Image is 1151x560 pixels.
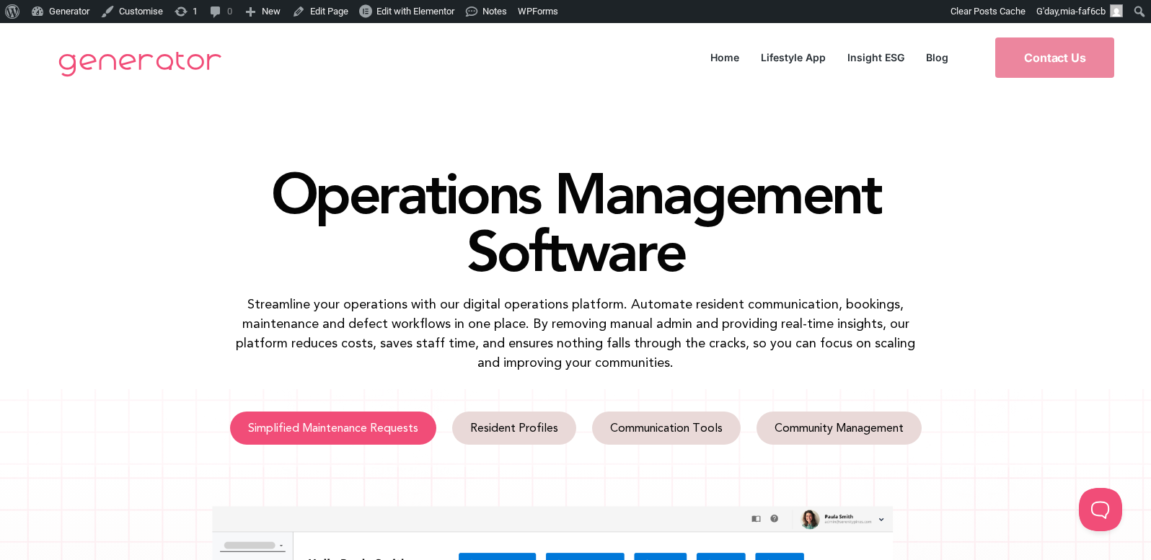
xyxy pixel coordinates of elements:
[1079,488,1122,531] iframe: Toggle Customer Support
[376,6,454,17] span: Edit with Elementor
[164,164,987,280] h1: Operations Management Software
[610,422,723,434] span: Communication Tools
[592,412,741,445] a: Communication Tools
[1060,6,1106,17] span: mia-faf6cb
[470,422,558,434] span: Resident Profiles
[452,412,576,445] a: Resident Profiles
[757,412,922,445] a: Community Management
[700,48,750,67] a: Home
[248,422,418,434] span: Simplified Maintenance Requests
[775,422,904,434] span: Community Management
[230,412,436,445] a: Simplified Maintenance Requests
[915,48,959,67] a: Blog
[700,48,959,67] nav: Menu
[837,48,915,67] a: Insight ESG
[1024,52,1085,63] span: Contact Us
[995,37,1114,78] a: Contact Us
[750,48,837,67] a: Lifestyle App
[226,294,925,372] p: Streamline your operations with our digital operations platform. Automate resident communication,...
